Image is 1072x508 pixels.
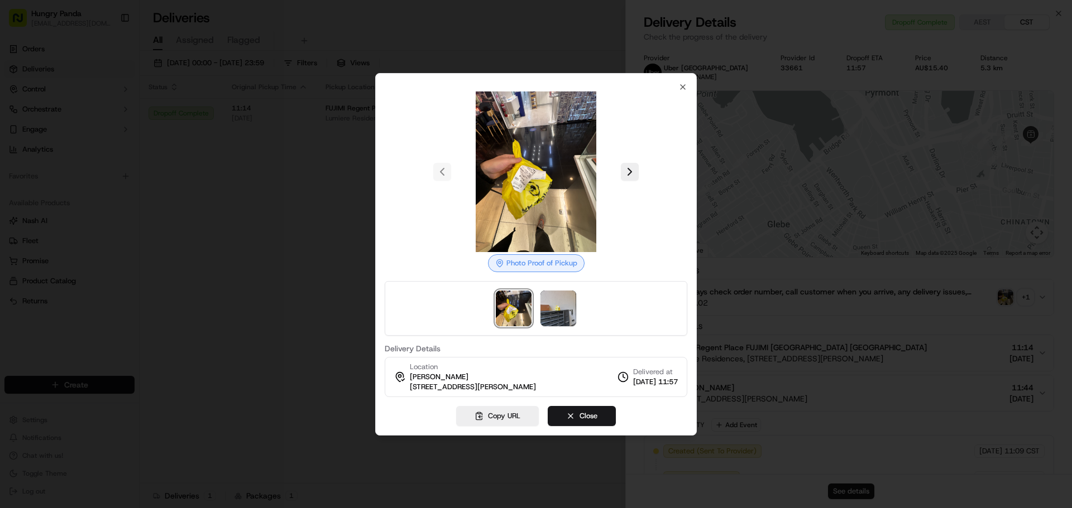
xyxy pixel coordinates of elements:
[456,91,616,252] img: photo_proof_of_pickup image
[633,377,678,387] span: [DATE] 11:57
[410,372,468,382] span: [PERSON_NAME]
[456,406,539,426] button: Copy URL
[496,291,532,326] img: photo_proof_of_pickup image
[633,367,678,377] span: Delivered at
[540,291,576,326] img: photo_proof_of_delivery image
[488,254,585,272] div: Photo Proof of Pickup
[410,382,536,392] span: [STREET_ADDRESS][PERSON_NAME]
[410,362,438,372] span: Location
[548,406,616,426] button: Close
[385,345,687,352] label: Delivery Details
